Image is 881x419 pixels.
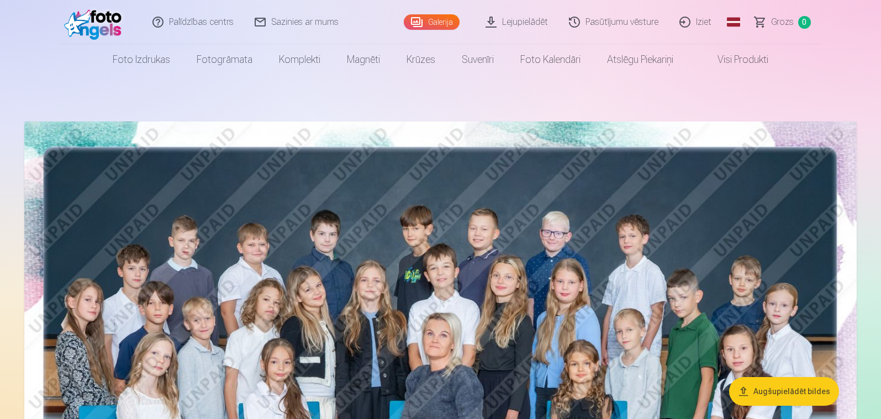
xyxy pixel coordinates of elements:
[798,16,811,29] span: 0
[404,14,460,30] a: Galerija
[183,44,266,75] a: Fotogrāmata
[266,44,334,75] a: Komplekti
[687,44,782,75] a: Visi produkti
[449,44,507,75] a: Suvenīri
[393,44,449,75] a: Krūzes
[64,4,128,40] img: /fa1
[771,15,794,29] span: Grozs
[334,44,393,75] a: Magnēti
[99,44,183,75] a: Foto izdrukas
[507,44,594,75] a: Foto kalendāri
[594,44,687,75] a: Atslēgu piekariņi
[729,377,839,406] button: Augšupielādēt bildes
